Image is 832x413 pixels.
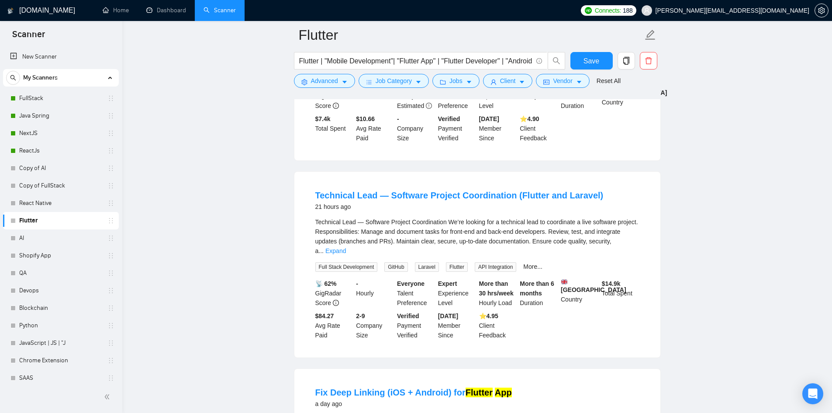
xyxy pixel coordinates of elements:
[438,115,460,122] b: Verified
[415,79,421,85] span: caret-down
[583,56,599,66] span: Save
[107,252,114,259] span: holder
[436,114,477,143] div: Payment Verified
[356,115,375,122] b: $10.66
[397,280,425,287] b: Everyone
[19,160,102,177] a: Copy of AI
[595,6,621,15] span: Connects:
[815,7,829,14] a: setting
[107,340,114,347] span: holder
[543,79,549,85] span: idcard
[640,57,657,65] span: delete
[19,334,102,352] a: JavaScript | JS | "J
[520,280,554,297] b: More than 6 months
[301,79,307,85] span: setting
[107,322,114,329] span: holder
[333,103,339,109] span: info-circle
[19,142,102,160] a: ReactJs
[104,392,113,401] span: double-left
[342,79,348,85] span: caret-down
[359,74,429,88] button: barsJob Categorycaret-down
[19,369,102,387] a: SAAS
[520,115,539,122] b: ⭐️ 4.90
[19,90,102,107] a: FullStack
[483,74,533,88] button: userClientcaret-down
[495,388,512,397] mark: App
[311,76,338,86] span: Advanced
[815,7,828,14] span: setting
[107,200,114,207] span: holder
[536,58,542,64] span: info-circle
[19,125,102,142] a: NextJS
[315,262,378,272] span: Full Stack Development
[19,264,102,282] a: QA
[107,165,114,172] span: holder
[479,115,499,122] b: [DATE]
[315,280,337,287] b: 📡 62%
[536,74,589,88] button: idcardVendorcaret-down
[576,79,582,85] span: caret-down
[5,28,52,46] span: Scanner
[432,74,480,88] button: folderJobscaret-down
[640,52,657,69] button: delete
[479,280,514,297] b: More than 30 hrs/week
[597,76,621,86] a: Reset All
[436,311,477,340] div: Member Since
[23,69,58,87] span: My Scanners
[518,114,559,143] div: Client Feedback
[376,76,412,86] span: Job Category
[107,95,114,102] span: holder
[802,383,823,404] div: Open Intercom Messenger
[315,115,331,122] b: $ 7.4k
[490,79,497,85] span: user
[314,311,355,340] div: Avg Rate Paid
[415,262,439,272] span: Laravel
[107,287,114,294] span: holder
[315,191,604,200] a: Technical Lead — Software Project Coordination (Flutter and Laravel)
[395,279,436,308] div: Talent Preference
[356,312,365,319] b: 2-9
[356,280,358,287] b: -
[6,71,20,85] button: search
[600,279,641,308] div: Total Spent
[107,305,114,312] span: holder
[397,312,419,319] b: Verified
[19,299,102,317] a: Blockchain
[315,312,334,319] b: $84.27
[315,219,638,254] span: Technical Lead — Software Project Coordination We’re looking for a technical lead to coordinate a...
[19,317,102,334] a: Python
[7,75,20,81] span: search
[438,280,457,287] b: Expert
[449,76,463,86] span: Jobs
[475,262,516,272] span: API Integration
[107,147,114,154] span: holder
[466,79,472,85] span: caret-down
[333,300,339,306] span: info-circle
[314,279,355,308] div: GigRadar Score
[103,7,129,14] a: homeHome
[384,262,407,272] span: GitHub
[107,270,114,277] span: holder
[618,52,635,69] button: copy
[585,7,592,14] img: upwork-logo.png
[523,263,542,270] a: More...
[294,74,355,88] button: settingAdvancedcaret-down
[548,52,565,69] button: search
[318,247,324,254] span: ...
[107,112,114,119] span: holder
[10,48,112,66] a: New Scanner
[354,311,395,340] div: Company Size
[314,114,355,143] div: Total Spent
[397,115,399,122] b: -
[107,217,114,224] span: holder
[477,311,518,340] div: Client Feedback
[561,279,626,293] b: [GEOGRAPHIC_DATA]
[561,279,567,285] img: 🇬🇧
[446,262,468,272] span: Flutter
[204,7,236,14] a: searchScanner
[440,79,446,85] span: folder
[479,312,498,319] b: ⭐️ 4.95
[426,103,432,109] span: exclamation-circle
[19,107,102,125] a: Java Spring
[466,388,493,397] mark: Flutter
